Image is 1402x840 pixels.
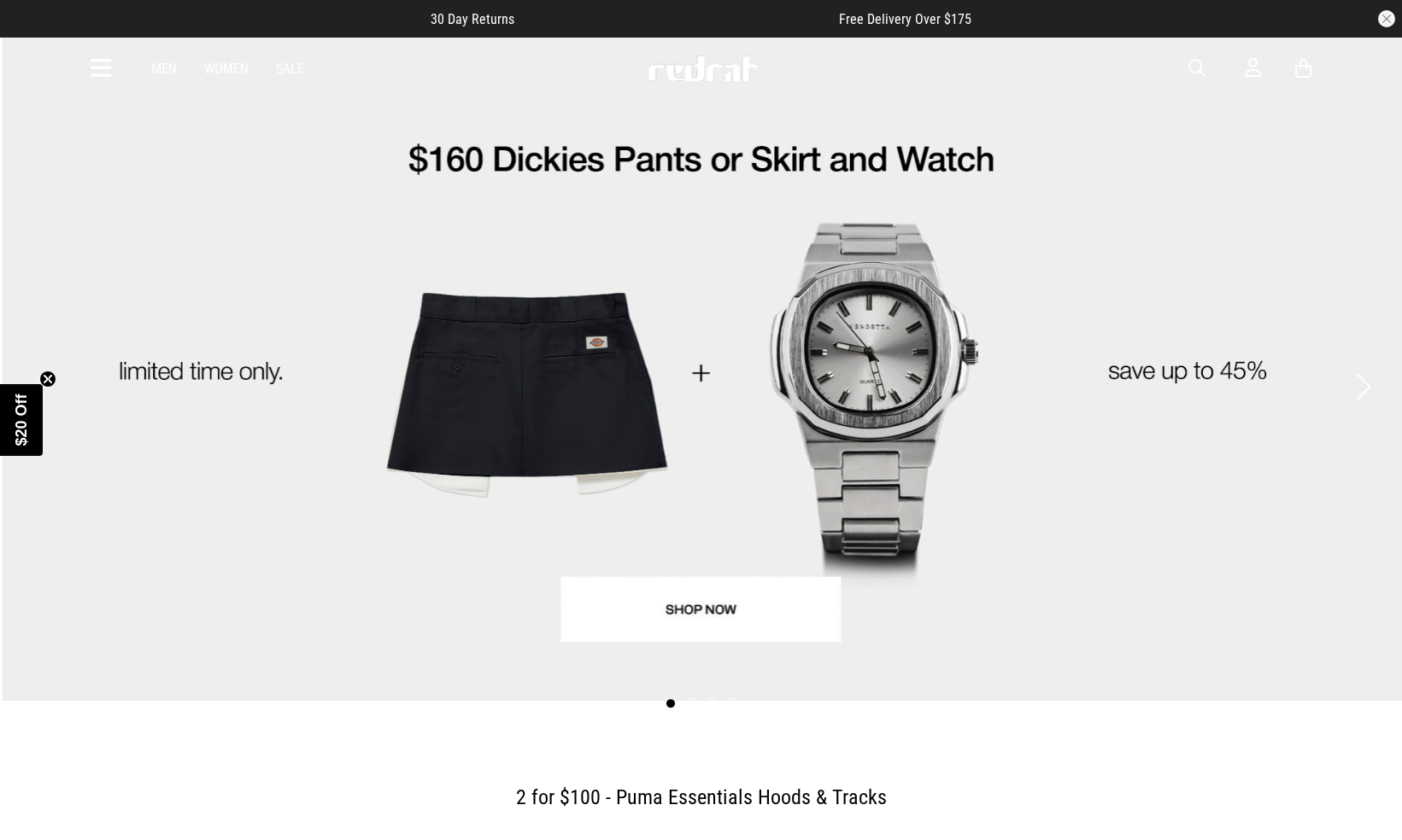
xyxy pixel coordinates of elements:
[276,61,304,77] a: Sale
[39,370,56,388] button: Close teaser
[13,394,30,446] span: $20 Off
[1352,368,1375,405] button: Next slide
[204,61,249,77] a: Women
[45,780,1358,814] h2: 2 for $100 - Puma Essentials Hoods & Tracks
[839,11,971,27] span: Free Delivery Over $175
[431,11,514,27] span: 30 Day Returns
[151,61,177,77] a: Men
[548,10,805,27] iframe: Customer reviews powered by Trustpilot
[27,368,50,405] button: Previous slide
[647,55,760,81] img: Redrat logo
